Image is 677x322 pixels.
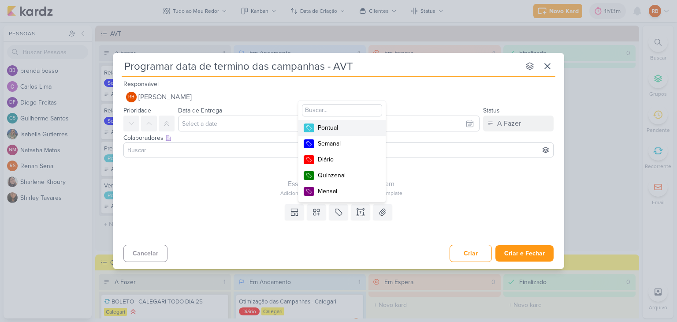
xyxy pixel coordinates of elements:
[126,92,137,102] div: Rogerio Bispo
[483,107,500,114] label: Status
[497,118,521,129] div: A Fazer
[298,120,386,136] button: Pontual
[302,104,382,116] input: Buscar...
[138,92,192,102] span: [PERSON_NAME]
[318,187,375,196] div: Mensal
[318,171,375,180] div: Quinzenal
[318,155,375,164] div: Diário
[126,145,551,155] input: Buscar
[123,179,559,189] div: Esse kard não possui nenhum item
[128,95,134,100] p: RB
[298,183,386,199] button: Mensal
[298,136,386,152] button: Semanal
[318,139,375,148] div: Semanal
[123,245,167,262] button: Cancelar
[123,107,151,114] label: Prioridade
[123,80,159,88] label: Responsável
[495,245,554,262] button: Criar e Fechar
[123,133,554,142] div: Colaboradores
[318,123,375,132] div: Pontual
[122,58,520,74] input: Kard Sem Título
[178,116,480,131] input: Select a date
[483,116,554,131] button: A Fazer
[450,245,492,262] button: Criar
[298,168,386,183] button: Quinzenal
[178,107,222,114] label: Data de Entrega
[123,89,554,105] button: RB [PERSON_NAME]
[123,189,559,197] div: Adicione um item abaixo ou selecione um template
[298,152,386,168] button: Diário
